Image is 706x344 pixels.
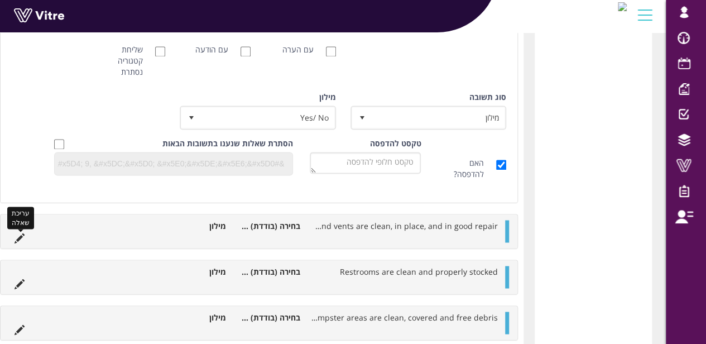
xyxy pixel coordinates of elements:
span: select [352,107,372,127]
span: מילון [372,107,505,127]
label: האם להדפסה? [438,157,495,180]
li: מילון [157,312,232,323]
li: מילון [157,266,232,277]
input: עם הודעה [241,46,251,56]
label: הסתרת שאלות שנענו בתשובות הבאות [162,138,293,149]
span: Trash cans and dumpster areas are clean, covered and free debris [248,312,498,322]
input: שליחת קטגוריה נסתרת [155,46,165,56]
label: טקסט להדפסה [369,138,421,149]
label: סוג תשובה [469,92,506,103]
li: בחירה (בודדת) מתוך רשימה [232,266,306,277]
input: עם הערה [326,46,336,56]
label: עם הערה [282,44,325,55]
label: שליחת קטגוריה נסתרת [97,44,155,78]
input: Hide question based on answer [54,139,64,149]
span: select [181,107,201,127]
span: Walls, doors, ceiling panels and vents are clean, in place, and in good repair [214,220,498,231]
label: עם הודעה [195,44,239,55]
img: Logo-Web.png [618,2,627,11]
input: &#x5DC;&#x5D3;&#x5D5;&#x5D2;&#x5DE;&#x5D4;: &#x5DC;&#x5D0; &#x5E8;&#x5DC;&#x5D5;&#x5D5;&#x5E0;&#x... [55,155,287,172]
label: מילון [319,92,336,103]
span: Yes/ No [201,107,334,127]
li: בחירה (בודדת) מתוך רשימה [232,312,306,323]
li: מילון [157,220,232,231]
div: עריכת שאלה [7,207,34,229]
input: האם להדפסה? [496,160,506,170]
span: Restrooms are clean and properly stocked [340,266,498,276]
li: בחירה (בודדת) מתוך רשימה [232,220,306,231]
